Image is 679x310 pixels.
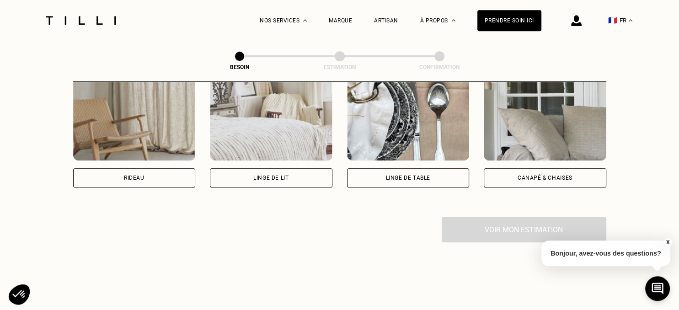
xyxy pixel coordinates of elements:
div: Linge de lit [253,175,289,181]
div: Linge de table [386,175,430,181]
img: Tilli retouche votre Linge de table [347,78,470,160]
img: Tilli retouche votre Linge de lit [210,78,332,160]
div: Rideau [124,175,144,181]
span: 🇫🇷 [608,16,617,25]
a: Artisan [374,17,398,24]
img: Tilli retouche votre Canapé & chaises [484,78,606,160]
p: Bonjour, avez-vous des questions? [541,241,670,266]
img: Menu déroulant à propos [452,19,455,21]
img: menu déroulant [629,19,632,21]
img: Logo du service de couturière Tilli [43,16,119,25]
a: Prendre soin ici [477,10,541,31]
img: Menu déroulant [303,19,307,21]
div: Besoin [194,64,285,70]
img: icône connexion [571,15,582,26]
img: Tilli retouche votre Rideau [73,78,196,160]
a: Marque [329,17,352,24]
div: Confirmation [394,64,485,70]
div: Estimation [294,64,385,70]
button: X [663,237,672,247]
div: Canapé & chaises [518,175,572,181]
